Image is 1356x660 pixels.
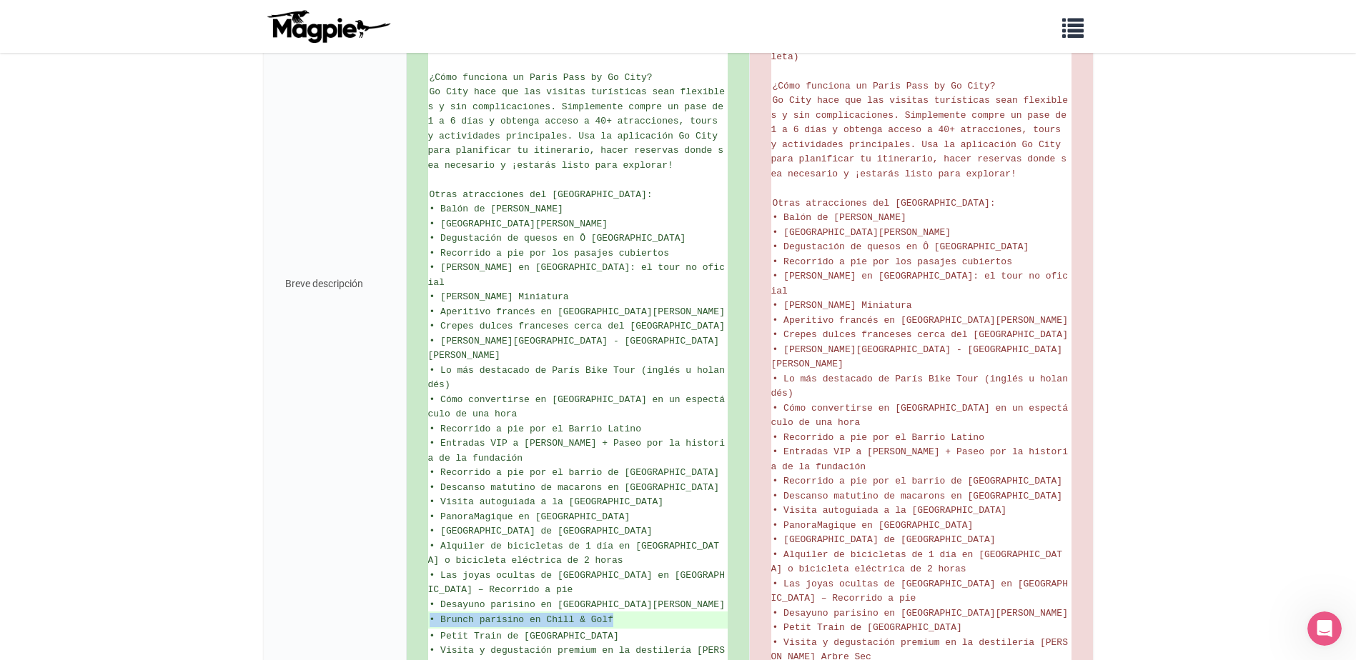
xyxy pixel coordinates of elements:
[773,622,962,633] span: • Petit Train de [GEOGRAPHIC_DATA]
[773,534,996,545] span: • [GEOGRAPHIC_DATA] de [GEOGRAPHIC_DATA]
[430,482,720,493] span: • Descanso matutino de macarons en [GEOGRAPHIC_DATA]
[771,446,1068,472] span: • Entradas VIP a [PERSON_NAME] + Paseo por la historia de la fundación
[430,219,608,229] span: • [GEOGRAPHIC_DATA][PERSON_NAME]
[771,549,1063,575] span: • Alquiler de bicicletas de 1 día en [GEOGRAPHIC_DATA] o bicicleta eléctrica de 2 horas
[428,336,720,361] span: • [PERSON_NAME][GEOGRAPHIC_DATA] - [GEOGRAPHIC_DATA][PERSON_NAME]
[771,95,1072,179] span: Go City hace que las visitas turísticas sean flexibles y sin complicaciones. Simplemente compre u...
[428,570,725,596] span: • Las joyas ocultas de [GEOGRAPHIC_DATA] en [GEOGRAPHIC_DATA] – Recorrido a pie
[773,432,984,443] span: • Recorrido a pie por el Barrio Latino
[430,72,653,83] span: ¿Cómo funciona un Paris Pass by Go City?
[430,424,641,434] span: • Recorrido a pie por el Barrio Latino
[771,403,1068,429] span: • Cómo convertirse en [GEOGRAPHIC_DATA] en un espectáculo de una hora
[430,306,725,317] span: • Aperitivo francés en [GEOGRAPHIC_DATA][PERSON_NAME]
[430,467,720,478] span: • Recorrido a pie por el barrio de [GEOGRAPHIC_DATA]
[773,329,1068,340] span: • Crepes dulces franceses cerca del [GEOGRAPHIC_DATA]
[430,613,726,627] ins: • Brunch parisino en Chill & Golf
[773,491,1063,501] span: • Descanso matutino de macarons en [GEOGRAPHIC_DATA]
[771,579,1068,604] span: • Las joyas ocultas de [GEOGRAPHIC_DATA] en [GEOGRAPHIC_DATA] – Recorrido a pie
[773,505,1007,516] span: • Visita autoguiada a la [GEOGRAPHIC_DATA]
[773,227,951,238] span: • [GEOGRAPHIC_DATA][PERSON_NAME]
[773,476,1063,486] span: • Recorrido a pie por el barrio de [GEOGRAPHIC_DATA]
[428,262,725,288] span: • [PERSON_NAME] en [GEOGRAPHIC_DATA]: el tour no oficial
[264,9,392,44] img: logo-ab69f6fb50320c5b225c76a69d11143b.png
[773,81,996,91] span: ¿Cómo funciona un Paris Pass by Go City?
[430,233,686,244] span: • Degustación de quesos en Ô [GEOGRAPHIC_DATA]
[428,394,725,420] span: • Cómo convertirse en [GEOGRAPHIC_DATA] en un espectáculo de una hora
[773,198,996,209] span: Otras atracciones del [GEOGRAPHIC_DATA]:
[430,511,630,522] span: • PanoraMagique en [GEOGRAPHIC_DATA]
[430,526,653,536] span: • [GEOGRAPHIC_DATA] de [GEOGRAPHIC_DATA]
[428,28,725,54] span: • ¡Y más! (sigue desplazándote para ver la lista completa)
[428,438,725,464] span: • Entradas VIP a [PERSON_NAME] + Paseo por la historia de la fundación
[428,365,725,391] span: • Lo más destacado de París Bike Tour (inglés u holandés)
[430,189,653,200] span: Otras atracciones del [GEOGRAPHIC_DATA]:
[430,291,569,302] span: • [PERSON_NAME] Miniatura
[430,248,669,259] span: • Recorrido a pie por los pasajes cubiertos
[771,344,1063,370] span: • [PERSON_NAME][GEOGRAPHIC_DATA] - [GEOGRAPHIC_DATA][PERSON_NAME]
[773,256,1012,267] span: • Recorrido a pie por los pasajes cubiertos
[430,496,664,507] span: • Visita autoguiada a la [GEOGRAPHIC_DATA]
[430,631,619,641] span: • Petit Train de [GEOGRAPHIC_DATA]
[1307,611,1342,646] iframe: Intercom live chat
[773,300,912,311] span: • [PERSON_NAME] Miniatura
[773,315,1068,326] span: • Aperitivo francés en [GEOGRAPHIC_DATA][PERSON_NAME]
[430,321,725,331] span: • Crepes dulces franceses cerca del [GEOGRAPHIC_DATA]
[773,520,974,531] span: • PanoraMagique en [GEOGRAPHIC_DATA]
[773,212,906,223] span: • Balón de [PERSON_NAME]
[430,599,725,610] span: • Desayuno parisino en [GEOGRAPHIC_DATA][PERSON_NAME]
[771,374,1068,399] span: • Lo más destacado de París Bike Tour (inglés u holandés)
[773,608,1068,619] span: • Desayuno parisino en [GEOGRAPHIC_DATA][PERSON_NAME]
[428,86,729,171] span: Go City hace que las visitas turísticas sean flexibles y sin complicaciones. Simplemente compre u...
[428,541,720,566] span: • Alquiler de bicicletas de 1 día en [GEOGRAPHIC_DATA] o bicicleta eléctrica de 2 horas
[771,271,1068,296] span: • [PERSON_NAME] en [GEOGRAPHIC_DATA]: el tour no oficial
[773,241,1029,252] span: • Degustación de quesos en Ô [GEOGRAPHIC_DATA]
[771,36,1068,62] span: • ¡Y más! (sigue desplazándote para ver la lista completa)
[430,204,563,214] span: • Balón de [PERSON_NAME]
